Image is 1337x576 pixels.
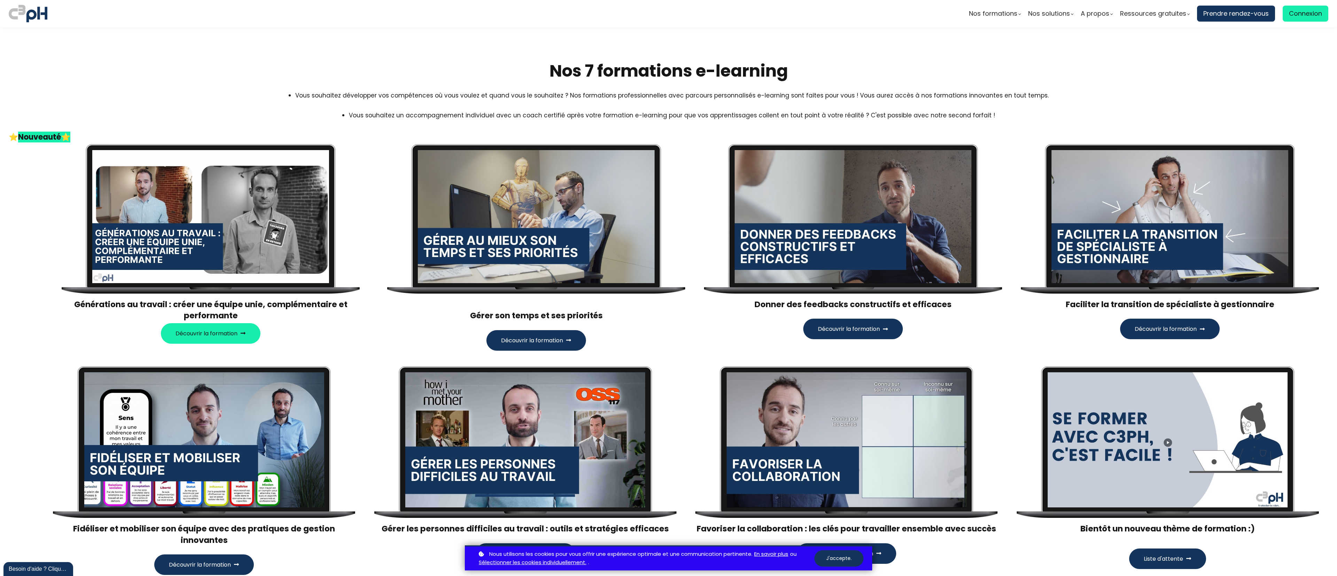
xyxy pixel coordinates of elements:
[9,3,47,24] img: logo C3PH
[501,336,563,345] span: Découvrir la formation
[489,550,752,559] span: Nous utilisons les cookies pour vous offrir une expérience optimale et une communication pertinente.
[754,550,788,559] a: En savoir plus
[476,543,575,564] button: Découvrir la formation
[1020,299,1320,310] h3: Faciliter la transition de spécialiste à gestionnaire
[1283,6,1328,22] a: Connexion
[349,110,995,130] li: Vous souhaitez un accompagnement individuel avec un coach certifié après votre formation e-learni...
[1203,8,1269,19] span: Prendre rendez-vous
[3,561,75,576] iframe: chat widget
[479,558,586,567] a: Sélectionner les cookies individuellement.
[797,543,896,564] button: Découvrir la formation
[175,329,237,338] span: Découvrir la formation
[1028,8,1070,19] span: Nos solutions
[1120,319,1220,339] button: Découvrir la formation
[18,132,70,142] strong: Nouveauté⭐
[703,299,1003,310] h3: Donner des feedbacks constructifs et efficaces
[161,323,260,344] button: Découvrir la formation
[1135,325,1197,333] span: Découvrir la formation
[9,132,18,142] span: ⭐
[374,523,678,534] h3: Gérer les personnes difficiles au travail : outils et stratégies efficaces
[818,325,880,333] span: Découvrir la formation
[814,550,863,567] button: J'accepte.
[477,550,814,567] p: ou .
[486,330,586,351] button: Découvrir la formation
[1197,6,1275,22] a: Prendre rendez-vous
[1016,523,1320,534] h3: Bientôt un nouveau thème de formation :)
[1289,8,1322,19] span: Connexion
[1081,8,1109,19] span: A propos
[386,299,686,321] h3: Gérer son temps et ses priorités
[803,319,903,339] button: Découvrir la formation
[295,91,1049,100] li: Vous souhaitez développer vos compétences où vous voulez et quand vous le souhaitez ? Nos formati...
[969,8,1017,19] span: Nos formations
[61,299,360,321] h3: Générations au travail : créer une équipe unie, complémentaire et performante
[695,523,999,534] h3: Favoriser la collaboration : les clés pour travailler ensemble avec succès
[1120,8,1186,19] span: Ressources gratuites
[52,523,356,545] h3: Fidéliser et mobiliser son équipe avec des pratiques de gestion innovantes
[9,60,1328,82] h2: Nos 7 formations e-learning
